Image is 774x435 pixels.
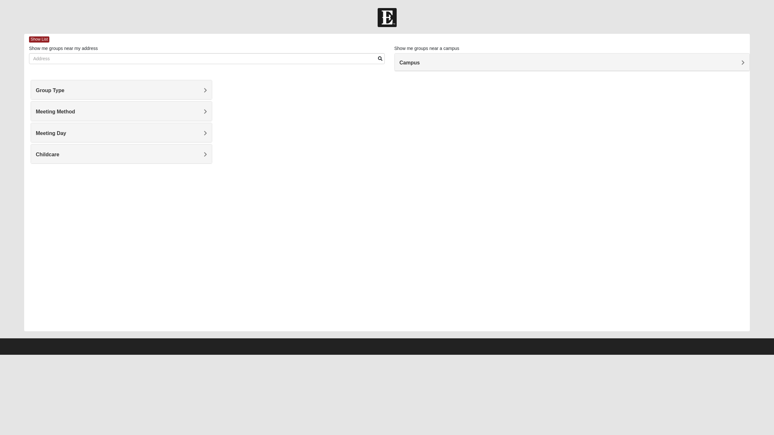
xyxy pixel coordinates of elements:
span: Childcare [36,152,59,157]
div: Childcare [31,144,212,163]
div: Group Type [31,80,212,99]
span: Group Type [36,88,64,93]
span: Campus [400,60,420,65]
span: Meeting Method [36,109,75,114]
label: Show me groups near a campus [394,45,460,52]
label: Show me groups near my address [29,45,98,52]
div: Meeting Method [31,101,212,121]
span: Meeting Day [36,130,66,136]
img: Church of Eleven22 Logo [378,8,397,27]
input: Address [29,53,385,64]
div: Campus [395,53,750,71]
div: Meeting Day [31,123,212,142]
span: Show List [29,36,49,43]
